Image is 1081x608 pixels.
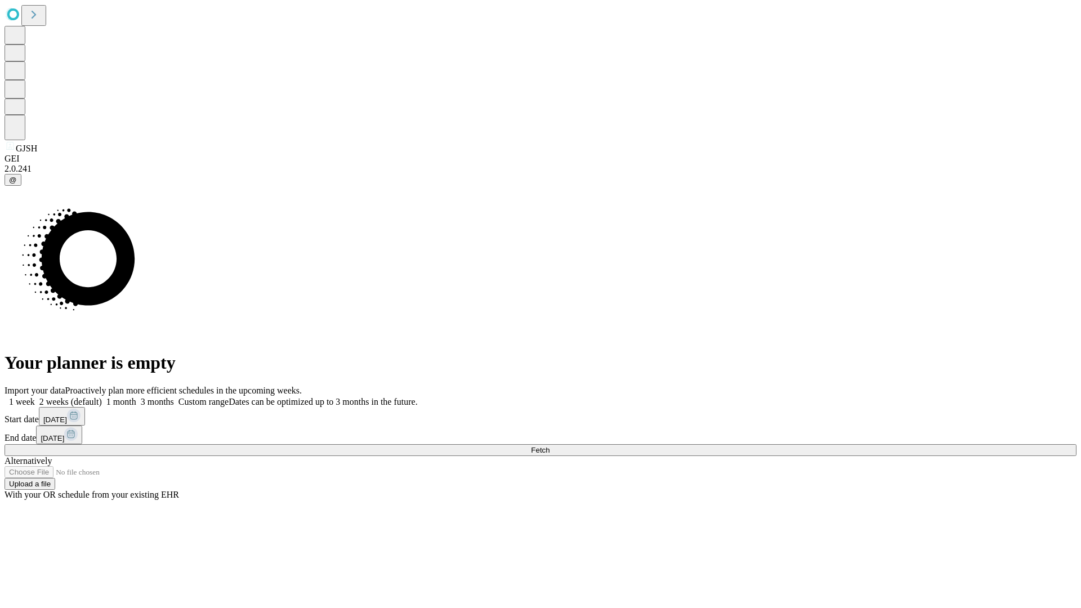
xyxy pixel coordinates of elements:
span: 1 month [106,397,136,406]
span: Alternatively [5,456,52,466]
span: 3 months [141,397,174,406]
button: [DATE] [39,407,85,426]
div: GEI [5,154,1076,164]
button: [DATE] [36,426,82,444]
button: Fetch [5,444,1076,456]
span: Dates can be optimized up to 3 months in the future. [229,397,417,406]
span: @ [9,176,17,184]
span: Proactively plan more efficient schedules in the upcoming weeks. [65,386,302,395]
span: [DATE] [41,434,64,442]
div: Start date [5,407,1076,426]
div: End date [5,426,1076,444]
span: Import your data [5,386,65,395]
span: GJSH [16,144,37,153]
span: Fetch [531,446,550,454]
span: 2 weeks (default) [39,397,102,406]
span: [DATE] [43,415,67,424]
h1: Your planner is empty [5,352,1076,373]
button: @ [5,174,21,186]
span: 1 week [9,397,35,406]
div: 2.0.241 [5,164,1076,174]
span: Custom range [178,397,229,406]
span: With your OR schedule from your existing EHR [5,490,179,499]
button: Upload a file [5,478,55,490]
